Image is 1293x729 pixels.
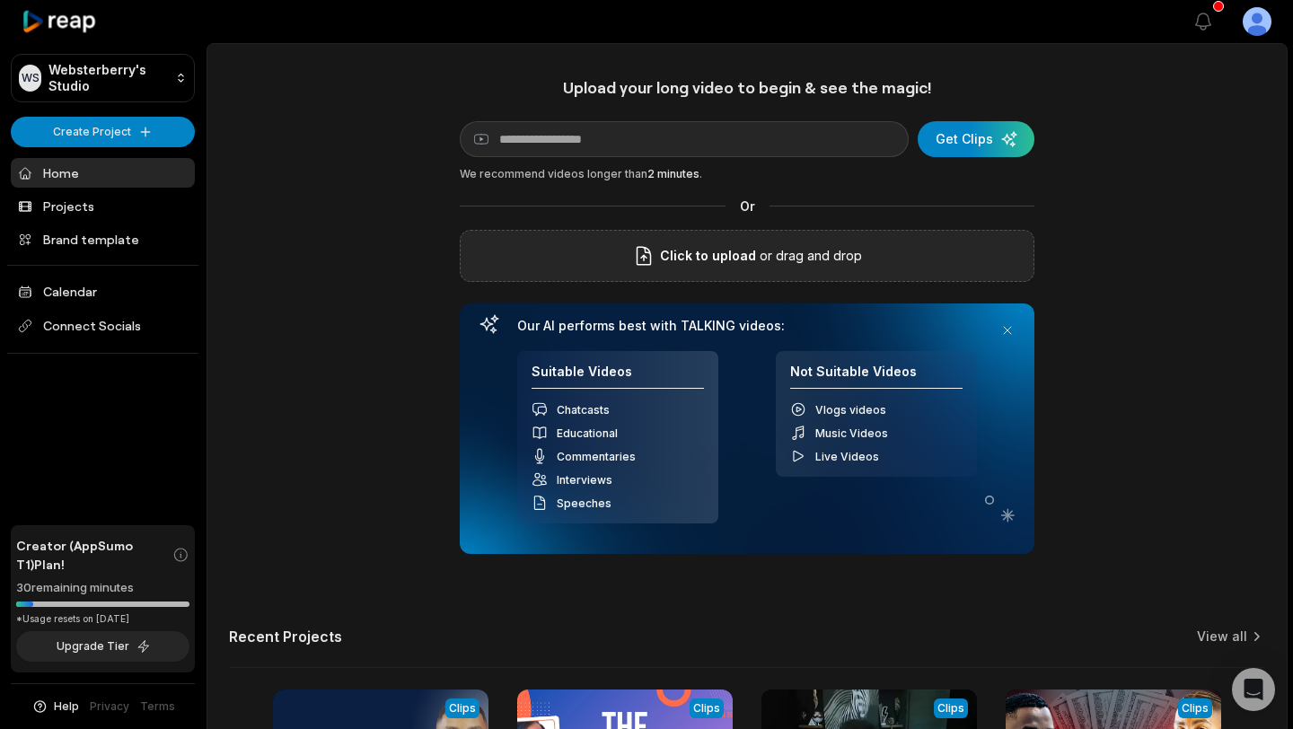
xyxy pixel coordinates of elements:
span: Or [726,197,770,215]
button: Upgrade Tier [16,631,189,662]
span: Educational [557,426,618,440]
a: Terms [140,698,175,715]
span: Creator (AppSumo T1) Plan! [16,536,172,574]
a: Projects [11,191,195,221]
a: View all [1197,628,1247,646]
button: Get Clips [918,121,1034,157]
div: We recommend videos longer than . [460,166,1034,182]
h1: Upload your long video to begin & see the magic! [460,77,1034,98]
span: Chatcasts [557,403,610,417]
div: *Usage resets on [DATE] [16,612,189,626]
h2: Recent Projects [229,628,342,646]
span: Live Videos [815,450,879,463]
span: Help [54,698,79,715]
div: WS [19,65,41,92]
p: Websterberry's Studio [48,62,168,94]
a: Brand template [11,224,195,254]
span: 2 minutes [647,167,699,180]
div: 30 remaining minutes [16,579,189,597]
h3: Our AI performs best with TALKING videos: [517,318,977,334]
a: Home [11,158,195,188]
h4: Suitable Videos [532,364,704,390]
span: Speeches [557,496,611,510]
a: Privacy [90,698,129,715]
button: Create Project [11,117,195,147]
span: Commentaries [557,450,636,463]
button: Help [31,698,79,715]
p: or drag and drop [756,245,862,267]
a: Calendar [11,277,195,306]
span: Music Videos [815,426,888,440]
span: Connect Socials [11,310,195,342]
span: Vlogs videos [815,403,886,417]
span: Interviews [557,473,612,487]
span: Click to upload [660,245,756,267]
h4: Not Suitable Videos [790,364,963,390]
div: Open Intercom Messenger [1232,668,1275,711]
